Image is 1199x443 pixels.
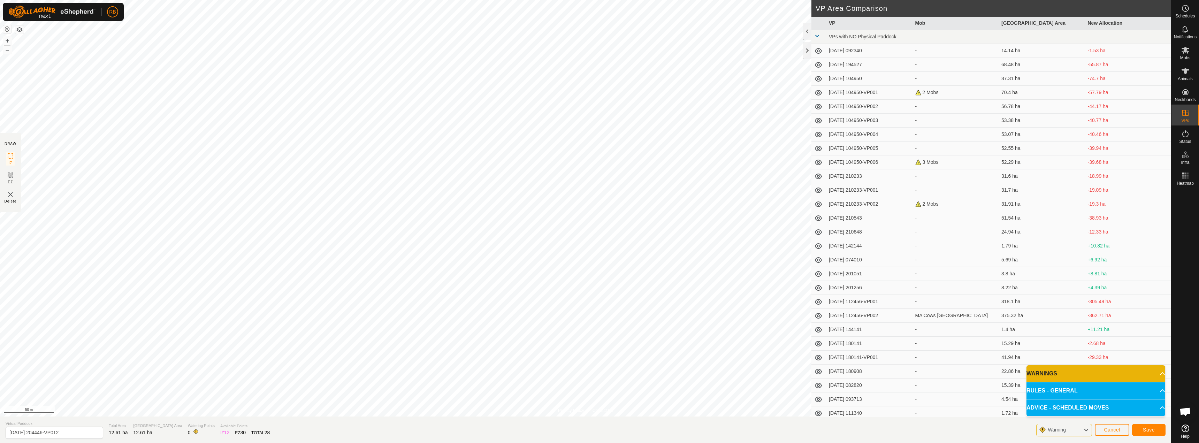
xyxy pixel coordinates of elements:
th: [GEOGRAPHIC_DATA] Area [999,17,1085,30]
td: 87.31 ha [999,72,1085,86]
td: [DATE] 104950-VP006 [826,155,912,169]
span: 30 [240,430,246,435]
td: [DATE] 210233 [826,169,912,183]
div: - [915,242,996,250]
div: - [915,368,996,375]
div: - [915,270,996,277]
div: - [915,173,996,180]
td: 3.8 ha [999,267,1085,281]
img: Gallagher Logo [8,6,96,18]
span: Cancel [1104,427,1120,433]
td: [DATE] 180141 [826,337,912,351]
div: - [915,214,996,222]
span: IZ [9,160,13,166]
span: 28 [265,430,270,435]
div: - [915,326,996,333]
span: Heatmap [1177,181,1194,185]
button: Cancel [1095,424,1129,436]
td: [DATE] 093713 [826,392,912,406]
div: - [915,298,996,305]
td: 15.39 ha [999,379,1085,392]
span: Neckbands [1175,98,1196,102]
span: Mobs [1180,56,1190,60]
button: Reset Map [3,25,12,33]
span: Animals [1178,77,1193,81]
div: 2 Mobs [915,200,996,208]
td: 53.38 ha [999,114,1085,128]
div: - [915,410,996,417]
h2: VP Area Comparison [816,4,1171,13]
div: MA Cows [GEOGRAPHIC_DATA] [915,312,996,319]
div: - [915,75,996,82]
td: +8.81 ha [1085,267,1171,281]
td: [DATE] 112456-VP001 [826,295,912,309]
td: [DATE] 180908 [826,365,912,379]
img: VP [6,190,15,199]
td: +4.39 ha [1085,281,1171,295]
td: 24.94 ha [999,225,1085,239]
td: 70.4 ha [999,86,1085,100]
div: - [915,186,996,194]
button: – [3,46,12,54]
td: [DATE] 104950 [826,72,912,86]
span: EZ [8,180,13,185]
th: New Allocation [1085,17,1171,30]
p-accordion-header: RULES - GENERAL [1026,382,1165,399]
td: 22.86 ha [999,365,1085,379]
td: [DATE] 201256 [826,281,912,295]
td: [DATE] 201051 [826,267,912,281]
a: Contact Us [593,407,613,414]
div: IZ [220,429,229,436]
td: 51.54 ha [999,211,1085,225]
div: Open chat [1175,401,1196,422]
td: [DATE] 210648 [826,225,912,239]
td: [DATE] 104950-VP003 [826,114,912,128]
p-accordion-header: ADVICE - SCHEDULED MOVES [1026,399,1165,416]
div: - [915,396,996,403]
td: 56.78 ha [999,100,1085,114]
td: -74.7 ha [1085,72,1171,86]
div: DRAW [5,141,16,146]
td: 52.29 ha [999,155,1085,169]
td: -19.3 ha [1085,197,1171,211]
td: 15.29 ha [999,337,1085,351]
td: [DATE] 104950-VP002 [826,100,912,114]
td: 1.72 ha [999,406,1085,420]
td: 375.32 ha [999,309,1085,323]
td: -44.17 ha [1085,100,1171,114]
span: 0 [188,430,191,435]
td: [DATE] 210233-VP001 [826,183,912,197]
td: -12.33 ha [1085,225,1171,239]
div: - [915,145,996,152]
div: - [915,47,996,54]
th: Mob [912,17,999,30]
a: Help [1171,422,1199,441]
span: Virtual Paddock [6,421,103,427]
span: WARNINGS [1026,369,1057,378]
td: +6.92 ha [1085,253,1171,267]
button: + [3,37,12,45]
td: -18.99 ha [1085,169,1171,183]
td: 31.91 ha [999,197,1085,211]
td: [DATE] 092340 [826,44,912,58]
td: [DATE] 111340 [826,406,912,420]
span: Help [1181,434,1190,438]
td: -38.93 ha [1085,211,1171,225]
button: Save [1132,424,1166,436]
td: [DATE] 112456-VP002 [826,309,912,323]
td: [DATE] 144141 [826,323,912,337]
span: Total Area [109,423,128,429]
td: 53.07 ha [999,128,1085,142]
td: [DATE] 194527 [826,58,912,72]
p-accordion-header: WARNINGS [1026,365,1165,382]
div: TOTAL [251,429,270,436]
span: 12 [224,430,230,435]
span: RULES - GENERAL [1026,387,1078,395]
td: -2.68 ha [1085,337,1171,351]
td: [DATE] 082820 [826,379,912,392]
td: -39.68 ha [1085,155,1171,169]
span: 12.61 ha [133,430,153,435]
div: EZ [235,429,246,436]
span: 12.61 ha [109,430,128,435]
button: Map Layers [15,25,24,34]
